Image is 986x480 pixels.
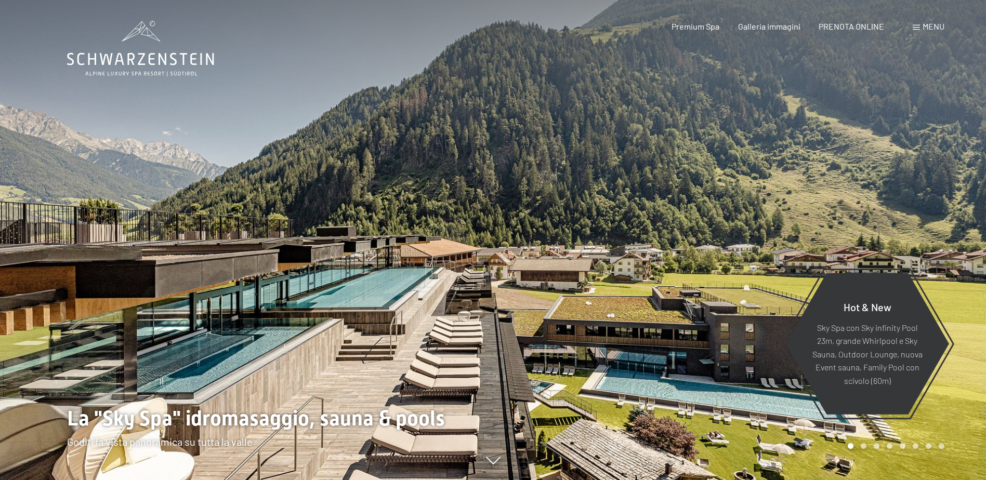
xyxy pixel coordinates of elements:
div: Carousel Page 1 (Current Slide) [848,443,853,449]
div: Carousel Page 5 [900,443,905,449]
div: Carousel Page 3 [874,443,879,449]
a: Galleria immagini [738,21,800,31]
div: Carousel Page 4 [887,443,892,449]
div: Carousel Page 6 [913,443,918,449]
div: Carousel Pagination [844,443,944,449]
div: Carousel Page 2 [861,443,866,449]
p: Sky Spa con Sky infinity Pool 23m, grande Whirlpool e Sky Sauna, Outdoor Lounge, nuova Event saun... [811,321,924,387]
div: Carousel Page 7 [926,443,931,449]
span: Menu [923,21,944,31]
a: PRENOTA ONLINE [819,21,884,31]
div: Carousel Page 8 [939,443,944,449]
span: Hot & New [844,300,891,313]
a: Hot & New Sky Spa con Sky infinity Pool 23m, grande Whirlpool e Sky Sauna, Outdoor Lounge, nuova ... [785,272,950,415]
a: Premium Spa [672,21,719,31]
